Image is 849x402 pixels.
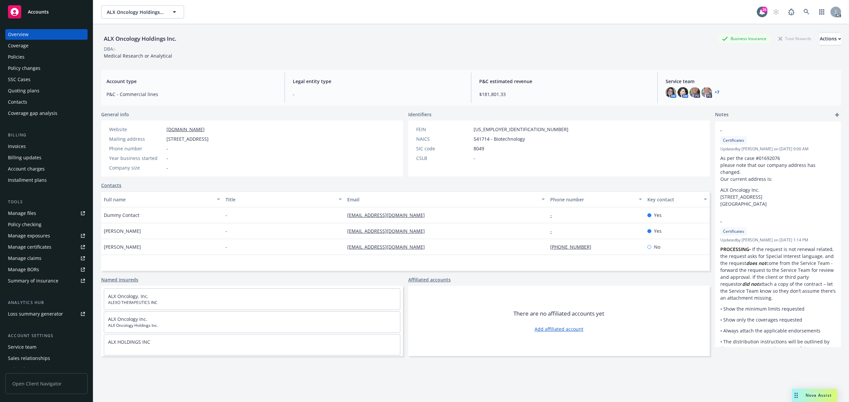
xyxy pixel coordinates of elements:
span: - [474,155,475,162]
div: Manage BORs [8,264,39,275]
p: As per the case #01692076 please note that our company address has changed. Our current address is: [720,155,836,182]
a: Quoting plans [5,85,88,96]
span: Manage exposures [5,230,88,241]
span: Accounts [28,9,49,15]
span: [PERSON_NAME] [104,243,141,250]
div: Year business started [109,155,164,162]
span: Identifiers [408,111,431,118]
span: Dummy Contact [104,212,139,219]
button: Phone number [548,191,645,207]
div: Billing [5,132,88,138]
a: - [550,228,557,234]
span: Service team [666,78,836,85]
span: - [226,227,227,234]
em: does not [746,260,766,266]
p: • If the request is not renewal related, the request asks for Special Interest language, and the ... [720,246,836,301]
div: Key contact [647,196,700,203]
span: Yes [654,227,662,234]
span: [PERSON_NAME] [104,227,141,234]
div: Contacts [8,97,27,107]
a: [EMAIL_ADDRESS][DOMAIN_NAME] [347,228,430,234]
div: Quoting plans [8,85,39,96]
div: Loss summary generator [8,309,63,319]
a: ALX Oncology, Inc. [108,293,149,299]
div: Summary of insurance [8,276,58,286]
span: - [166,145,168,152]
a: Add affiliated account [535,326,583,332]
a: Coverage gap analysis [5,108,88,119]
div: Drag to move [792,389,800,402]
span: ALEXO THERAPEUTICS INC [108,300,396,306]
div: Manage certificates [8,242,51,252]
span: Account type [106,78,277,85]
button: ALX Oncology Holdings Inc. [101,5,184,19]
a: Affiliated accounts [408,276,451,283]
div: Phone number [109,145,164,152]
div: Title [226,196,335,203]
img: photo [701,87,712,98]
div: Manage exposures [8,230,50,241]
a: Accounts [5,3,88,21]
a: Manage files [5,208,88,219]
a: Related accounts [5,364,88,375]
div: Service team [8,342,36,352]
img: photo [678,87,688,98]
a: Overview [5,29,88,40]
a: Switch app [815,5,828,19]
button: Title [223,191,345,207]
div: ALX Oncology Holdings Inc. [101,34,179,43]
div: Installment plans [8,175,47,185]
span: ALX Oncology Holdings Inc. [107,9,164,16]
div: SSC Cases [8,74,31,85]
a: Coverage [5,40,88,51]
span: - [720,127,818,134]
span: - [226,212,227,219]
span: Certificates [723,228,744,234]
div: Company size [109,164,164,171]
span: ALX Oncology Holdings Inc. [108,323,396,328]
img: photo [666,87,676,98]
a: Loss summary generator [5,309,88,319]
span: [STREET_ADDRESS] [166,135,209,142]
div: Sales relationships [8,353,50,364]
span: Yes [654,212,662,219]
span: 8049 [474,145,484,152]
div: DBA: - [104,45,116,52]
a: Service team [5,342,88,352]
a: [EMAIL_ADDRESS][DOMAIN_NAME] [347,212,430,218]
span: P&C - Commercial lines [106,91,277,98]
button: Nova Assist [792,389,837,402]
div: Business Insurance [719,34,770,43]
span: Certificates [723,137,744,143]
span: No [654,243,660,250]
div: Billing updates [8,152,41,163]
div: Manage claims [8,253,41,264]
a: Billing updates [5,152,88,163]
p: • Show only the coverages requested [720,316,836,323]
a: Search [800,5,813,19]
a: Policies [5,52,88,62]
div: Related accounts [8,364,46,375]
a: Manage BORs [5,264,88,275]
span: - [293,91,463,98]
span: General info [101,111,129,118]
div: Tools [5,199,88,205]
div: SIC code [416,145,471,152]
em: did not [742,281,759,287]
button: Email [345,191,548,207]
a: Account charges [5,164,88,174]
div: Manage files [8,208,36,219]
div: Coverage [8,40,29,51]
div: 26 [761,7,767,13]
a: - [550,212,557,218]
a: Invoices [5,141,88,152]
a: Named insureds [101,276,138,283]
div: Coverage gap analysis [8,108,57,119]
a: Summary of insurance [5,276,88,286]
a: Report a Bug [785,5,798,19]
div: Actions [820,32,841,45]
a: [EMAIL_ADDRESS][DOMAIN_NAME] [347,244,430,250]
span: - [166,155,168,162]
div: Analytics hub [5,299,88,306]
a: Contacts [101,182,121,189]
